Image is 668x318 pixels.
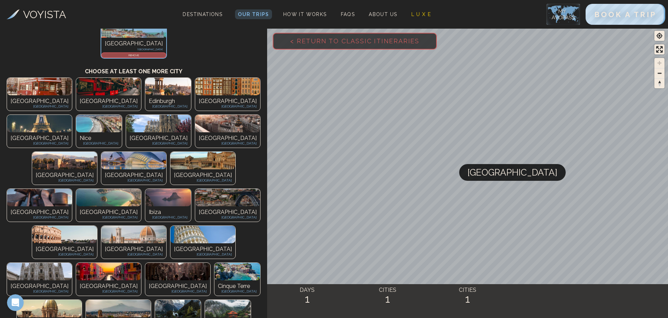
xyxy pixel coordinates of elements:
p: [GEOGRAPHIC_DATA] [105,48,163,51]
p: [GEOGRAPHIC_DATA] [105,252,163,257]
p: [GEOGRAPHIC_DATA] [174,245,232,253]
span: BOOK A TRIP [594,10,656,19]
p: [GEOGRAPHIC_DATA] [130,141,188,146]
p: [GEOGRAPHIC_DATA] [105,171,163,179]
p: [GEOGRAPHIC_DATA] [10,97,68,105]
p: [GEOGRAPHIC_DATA] [199,215,257,220]
h4: CITIES [347,286,428,294]
img: Photo of undefined [170,152,235,169]
img: Photo of undefined [32,152,97,169]
img: Photo of undefined [145,189,191,206]
h3: VOYISTA [23,7,66,22]
p: [GEOGRAPHIC_DATA] [10,208,68,216]
p: [GEOGRAPHIC_DATA] [80,289,138,294]
p: [GEOGRAPHIC_DATA] [174,171,232,179]
p: [GEOGRAPHIC_DATA] [174,178,232,183]
a: FAQs [338,9,358,19]
p: [GEOGRAPHIC_DATA] [10,289,68,294]
p: [GEOGRAPHIC_DATA] [149,104,188,109]
img: Photo of undefined [7,189,72,206]
img: Photo of undefined [76,189,141,206]
p: Nice [80,134,118,142]
span: Reset bearing to north [654,79,665,88]
img: Photo of undefined [7,78,72,95]
img: Photo of undefined [145,78,191,95]
img: Photo of undefined [195,115,260,132]
p: Edinburgh [149,97,188,105]
span: About Us [369,12,397,17]
p: Cinque Terre [218,282,257,290]
h4: DAYS [267,286,347,294]
p: [GEOGRAPHIC_DATA] [10,215,68,220]
img: Photo of undefined [101,152,166,169]
p: [GEOGRAPHIC_DATA] [80,97,138,105]
a: Our Trips [235,9,272,19]
p: [GEOGRAPHIC_DATA] [199,208,257,216]
p: [GEOGRAPHIC_DATA] [199,104,257,109]
img: Photo of undefined [126,115,191,132]
p: [GEOGRAPHIC_DATA] [80,141,118,146]
p: [GEOGRAPHIC_DATA] [80,104,138,109]
p: [GEOGRAPHIC_DATA] [199,134,257,142]
a: How It Works [280,9,330,19]
p: [GEOGRAPHIC_DATA] [199,141,257,146]
h2: 1 [347,293,428,305]
img: Photo of undefined [170,226,235,243]
p: [GEOGRAPHIC_DATA] [10,134,68,142]
h3: Choose at least one more city [5,60,262,76]
a: VOYISTA [7,7,66,22]
p: [GEOGRAPHIC_DATA] [36,245,94,253]
a: BOOK A TRIP [586,12,665,19]
img: Photo of undefined [195,78,260,95]
img: Photo of undefined [86,300,151,317]
p: REMOVE [102,53,166,57]
img: Photo of undefined [195,189,260,206]
img: Photo of undefined [7,263,72,280]
img: Voyista Logo [7,9,20,19]
p: Ibiza [149,208,188,216]
p: [GEOGRAPHIC_DATA] [199,97,257,105]
a: L U X E [409,9,434,19]
img: Photo of lisbon [101,20,166,38]
p: [GEOGRAPHIC_DATA] [149,215,188,220]
img: Photo of undefined [145,263,210,280]
img: Photo of undefined [76,115,122,132]
h2: 1 [267,293,347,305]
button: Zoom out [654,68,665,78]
p: [GEOGRAPHIC_DATA] [10,141,68,146]
button: Enter fullscreen [654,44,665,54]
span: < Return to Classic Itineraries [279,26,431,56]
img: Photo of undefined [17,300,82,317]
span: [GEOGRAPHIC_DATA] [468,164,557,181]
img: Photo of undefined [155,300,201,317]
button: < Return to Classic Itineraries [273,33,437,50]
p: [GEOGRAPHIC_DATA] [10,282,68,290]
span: How It Works [283,12,327,17]
button: BOOK A TRIP [586,4,665,25]
img: Photo of undefined [101,226,166,243]
p: [GEOGRAPHIC_DATA] [105,178,163,183]
button: Find my location [654,31,665,41]
p: [GEOGRAPHIC_DATA] [80,215,138,220]
img: Photo of undefined [76,78,141,95]
p: [GEOGRAPHIC_DATA] [174,252,232,257]
iframe: Intercom live chat [7,294,24,311]
img: Photo of undefined [205,300,251,317]
p: [GEOGRAPHIC_DATA] [80,282,138,290]
img: My Account [546,4,580,25]
button: Zoom in [654,58,665,68]
canvas: Map [267,27,668,318]
p: [GEOGRAPHIC_DATA] [105,39,163,48]
p: [GEOGRAPHIC_DATA] [105,245,163,253]
img: Photo of undefined [32,226,97,243]
p: [GEOGRAPHIC_DATA] [10,104,68,109]
a: About Us [366,9,400,19]
h2: 1 [427,293,508,305]
span: FAQs [341,12,355,17]
p: [GEOGRAPHIC_DATA] [36,252,94,257]
h4: CITIES [427,286,508,294]
p: [GEOGRAPHIC_DATA] [36,178,94,183]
